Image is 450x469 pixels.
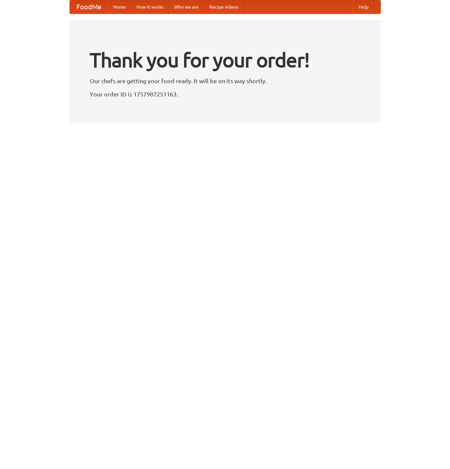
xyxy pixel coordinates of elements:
p: Your order ID is 1757987251163. [90,89,361,99]
h1: Thank you for your order! [90,44,361,76]
a: Home [108,0,131,14]
a: Recipe videos [204,0,244,14]
a: Who we are [169,0,204,14]
p: Our chefs are getting your food ready. It will be on its way shortly. [90,76,361,86]
a: Help [353,0,374,14]
a: FoodMe [70,0,108,14]
a: How it works [131,0,169,14]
